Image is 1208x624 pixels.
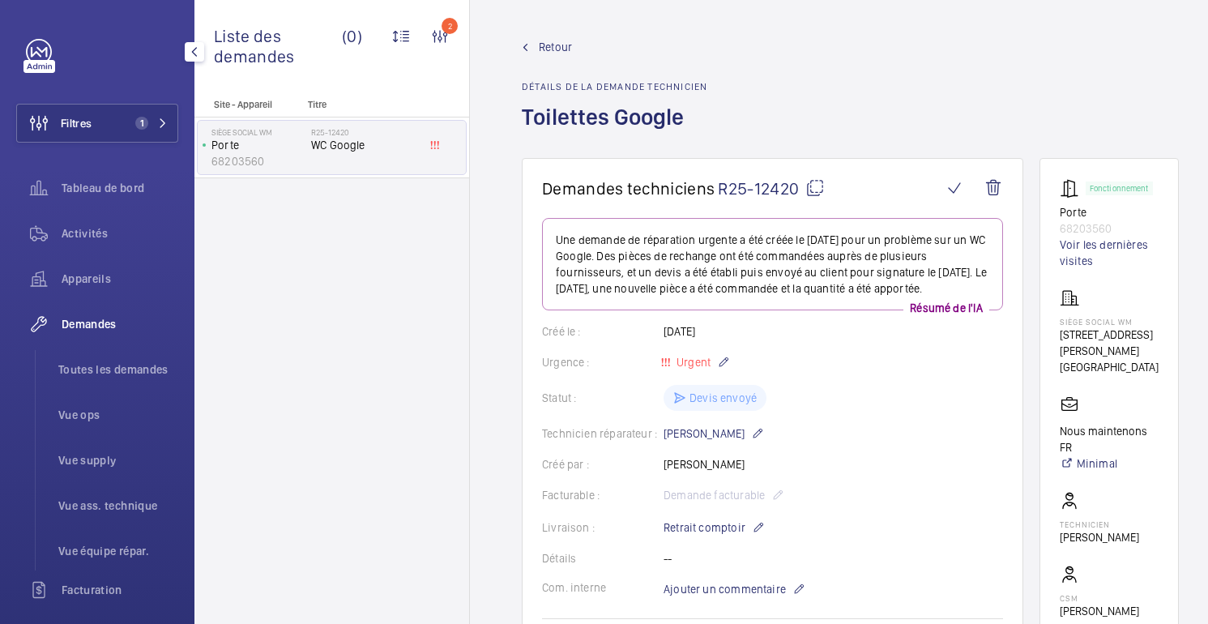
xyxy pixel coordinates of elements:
[342,26,362,46] font: (0)
[1060,238,1148,267] font: Voir les dernières visites
[522,81,707,92] font: Détails de la demande technicien
[1060,425,1147,454] font: Nous maintenons FR
[16,104,178,143] button: Filtres1
[311,127,418,137] h2: R25-12420
[58,408,100,421] font: Vue ops
[542,178,715,199] font: Demandes techniciens
[664,583,786,596] font: Ajouter un commentaire
[62,272,111,285] font: Appareils
[1060,206,1086,219] font: Porte
[62,583,122,596] font: Facturation
[1060,531,1139,544] font: [PERSON_NAME]
[1090,183,1149,193] font: Fonctionnement
[211,127,305,137] p: Siège social WM
[214,99,272,110] font: Site - Appareil
[556,233,987,295] font: Une demande de réparation urgente a été créée le [DATE] pour un problème sur un WC Google. Des pi...
[214,26,295,66] font: Liste des demandes
[1060,222,1112,235] font: 68203560
[718,178,799,199] font: R25-12420
[1060,519,1110,529] font: Technicien
[308,99,327,110] font: Titre
[211,153,305,169] p: 68203560
[1060,328,1153,357] font: [STREET_ADDRESS][PERSON_NAME]
[311,137,418,153] span: WC Google
[539,41,572,53] font: Retour
[910,301,983,314] font: Résumé de l'IA
[664,427,745,440] font: [PERSON_NAME]
[1060,361,1159,374] font: [GEOGRAPHIC_DATA]
[62,318,117,331] font: Demandes
[1060,455,1159,472] a: Minimal
[62,182,144,194] font: Tableau de bord
[61,117,92,130] font: Filtres
[1060,237,1159,269] a: Voir les dernières visites
[664,521,745,534] font: Retrait comptoir
[58,454,117,467] font: Vue supply
[522,103,684,130] font: Toilettes Google
[1060,593,1078,603] font: CSM
[1077,457,1117,470] font: Minimal
[140,118,144,129] font: 1
[58,545,149,558] font: Vue équipe répar.
[677,356,711,369] font: Urgent
[211,137,305,153] p: Porte
[62,227,108,240] font: Activités
[58,363,169,376] font: Toutes les demandes
[58,499,157,512] font: Vue ass. technique
[1060,605,1139,618] font: [PERSON_NAME]
[1060,317,1133,327] font: Siège social WM
[1060,178,1086,198] img: automatic_door.svg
